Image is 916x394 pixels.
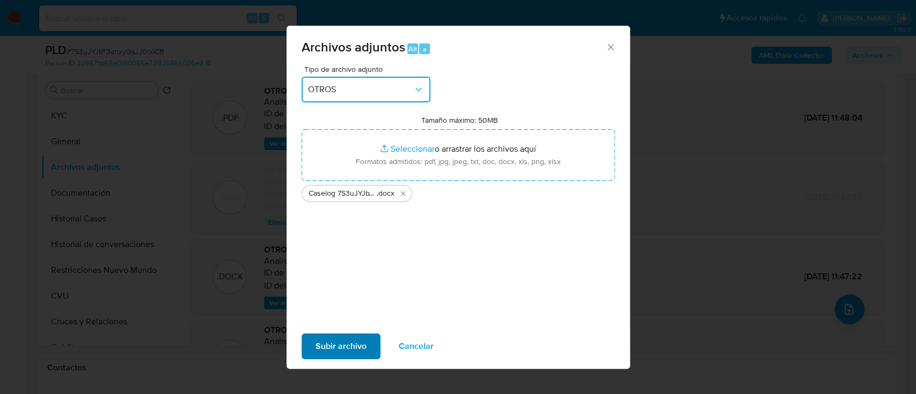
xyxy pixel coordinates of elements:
[397,187,409,200] button: Eliminar Caselog 7S3uJYJbT3anxyGsJJ0rxiCB - v2.docx
[316,334,367,358] span: Subir archivo
[302,333,380,359] button: Subir archivo
[308,84,413,95] span: OTROS
[304,65,433,73] span: Tipo de archivo adjunto
[423,44,427,54] span: a
[302,181,615,202] ul: Archivos seleccionados
[408,44,417,54] span: Alt
[309,188,377,199] span: Caselog 7S3uJYJbT3anxyGsJJ0rxiCB - v2
[605,42,615,51] button: Cerrar
[377,188,394,199] span: .docx
[421,115,498,125] label: Tamaño máximo: 50MB
[302,38,405,56] span: Archivos adjuntos
[385,333,448,359] button: Cancelar
[399,334,434,358] span: Cancelar
[302,77,430,102] button: OTROS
